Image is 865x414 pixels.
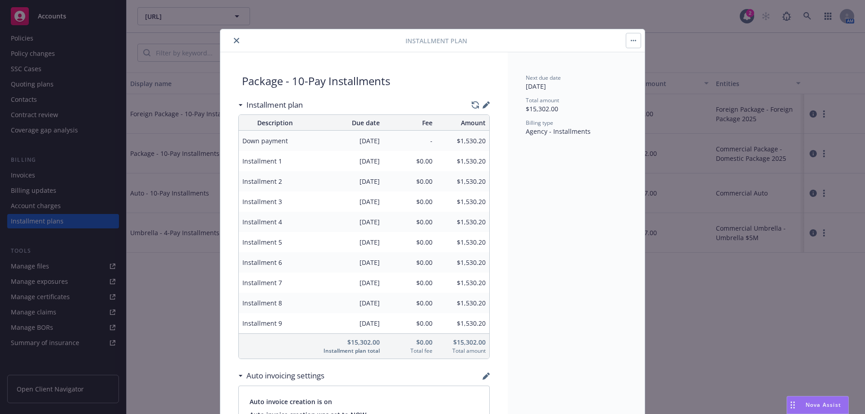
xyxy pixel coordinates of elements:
[440,217,486,227] span: $1,530.20
[387,258,433,267] span: $0.00
[314,258,379,267] span: [DATE]
[246,370,324,382] h3: Auto invoicing settings
[242,237,307,247] span: Installment 5
[440,156,486,166] span: $1,530.20
[242,136,307,146] span: Down payment
[787,396,849,414] button: Nova Assist
[387,318,433,328] span: $0.00
[787,396,798,414] div: Drag to move
[526,127,591,136] span: Agency - Installments
[440,136,486,146] span: $1,530.20
[314,136,379,146] span: [DATE]
[440,177,486,186] span: $1,530.20
[246,99,303,111] h3: Installment plan
[387,298,433,308] span: $0.00
[314,278,379,287] span: [DATE]
[440,347,486,355] span: Total amount
[440,258,486,267] span: $1,530.20
[314,197,379,206] span: [DATE]
[440,337,486,347] span: $15,302.00
[387,217,433,227] span: $0.00
[440,318,486,328] span: $1,530.20
[242,118,307,127] span: Description
[242,258,307,267] span: Installment 6
[526,105,558,113] span: $15,302.00
[314,298,379,308] span: [DATE]
[387,118,433,127] span: Fee
[242,298,307,308] span: Installment 8
[242,217,307,227] span: Installment 4
[238,370,324,382] div: Auto invoicing settings
[387,156,433,166] span: $0.00
[314,337,379,347] span: $15,302.00
[440,118,486,127] span: Amount
[314,156,379,166] span: [DATE]
[314,318,379,328] span: [DATE]
[314,118,379,127] span: Due date
[250,397,478,406] span: Auto invoice creation is on
[387,136,433,146] span: -
[314,177,379,186] span: [DATE]
[242,156,307,166] span: Installment 1
[242,318,307,328] span: Installment 9
[440,237,486,247] span: $1,530.20
[314,347,379,355] span: Installment plan total
[440,298,486,308] span: $1,530.20
[314,217,379,227] span: [DATE]
[242,177,307,186] span: Installment 2
[526,119,553,127] span: Billing type
[526,82,546,91] span: [DATE]
[387,347,433,355] span: Total fee
[314,237,379,247] span: [DATE]
[242,197,307,206] span: Installment 3
[526,96,559,104] span: Total amount
[387,197,433,206] span: $0.00
[440,278,486,287] span: $1,530.20
[387,237,433,247] span: $0.00
[238,99,303,111] div: Installment plan
[242,278,307,287] span: Installment 7
[387,177,433,186] span: $0.00
[806,401,841,409] span: Nova Assist
[231,35,242,46] button: close
[242,74,390,96] div: Package - 10-Pay Installments
[526,74,561,82] span: Next due date
[440,197,486,206] span: $1,530.20
[387,337,433,347] span: $0.00
[405,36,467,45] span: Installment Plan
[387,278,433,287] span: $0.00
